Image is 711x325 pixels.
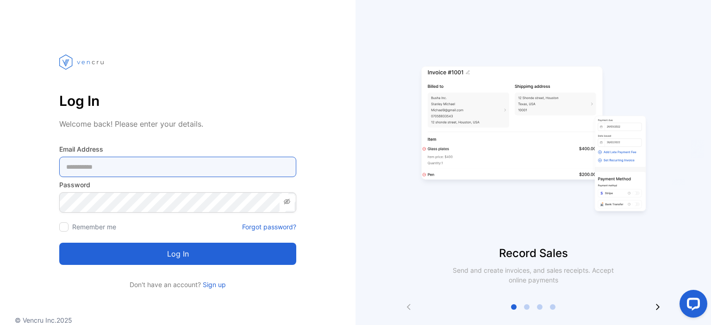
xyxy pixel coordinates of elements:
label: Email Address [59,144,296,154]
p: Record Sales [355,245,711,262]
p: Don't have an account? [59,280,296,289]
label: Remember me [72,223,116,231]
p: Welcome back! Please enter your details. [59,118,296,129]
a: Sign up [201,281,226,288]
button: Log in [59,243,296,265]
p: Send and create invoices, and sales receipts. Accept online payments [444,265,622,285]
img: vencru logo [59,37,106,87]
img: slider image [418,37,649,245]
p: Log In [59,90,296,112]
iframe: LiveChat chat widget [672,286,711,325]
label: Password [59,180,296,190]
a: Forgot password? [242,222,296,232]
